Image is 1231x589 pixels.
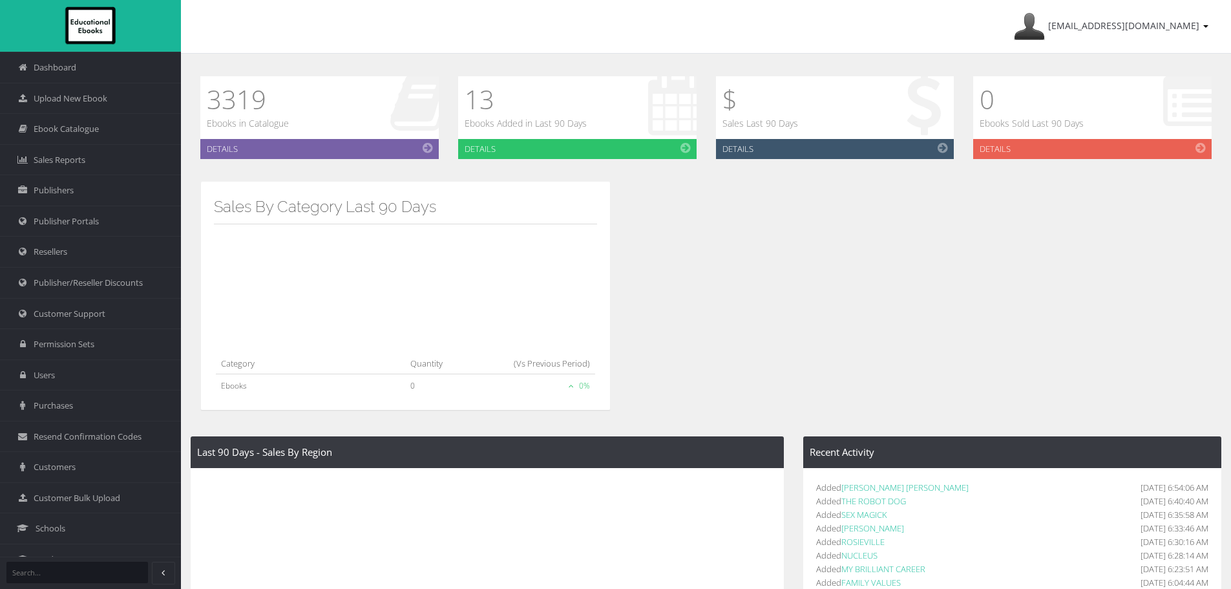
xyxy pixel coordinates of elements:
[34,431,142,443] span: Resend Confirmation Codes
[458,139,697,159] a: Details
[973,139,1212,159] a: Details
[841,577,901,588] a: FAMILY VALUES
[197,447,777,458] h4: Last 90 Days - Sales By Region
[34,492,120,504] span: Customer Bulk Upload
[34,154,85,166] span: Sales Reports
[34,215,99,228] span: Publisher Portals
[34,123,99,135] span: Ebook Catalogue
[841,563,925,575] a: MY BRILLIANT CAREER
[34,338,94,350] span: Permission Sets
[465,116,587,131] p: Ebooks Added in Last 90 Days
[816,495,1208,508] li: Added
[34,461,76,473] span: Customers
[1141,508,1208,522] span: [DATE] 6:35:58 AM
[980,116,1084,131] p: Ebooks Sold Last 90 Days
[34,277,143,289] span: Publisher/Reseller Discounts
[980,83,1084,116] h1: 0
[468,350,595,374] th: (Vs Previous Period)
[1048,19,1199,32] span: [EMAIL_ADDRESS][DOMAIN_NAME]
[841,536,885,548] a: ROSIEVILLE
[841,482,969,493] a: [PERSON_NAME] [PERSON_NAME]
[34,184,74,197] span: Publishers
[1141,549,1208,562] span: [DATE] 6:28:14 AM
[34,308,105,320] span: Customer Support
[216,374,405,398] td: Ebooks
[34,246,67,258] span: Resellers
[34,92,107,105] span: Upload New Ebook
[816,508,1208,522] li: Added
[810,447,1215,458] h4: Recent Activity
[1141,535,1208,549] span: [DATE] 6:30:16 AM
[816,549,1208,562] li: Added
[841,495,906,507] a: THE ROBOT DOG
[816,481,1208,495] li: Added
[207,83,289,116] h1: 3319
[1141,495,1208,508] span: [DATE] 6:40:40 AM
[816,535,1208,549] li: Added
[216,350,405,374] th: Category
[468,374,595,398] td: 0%
[722,83,798,116] h1: $
[207,116,289,131] p: Ebooks in Catalogue
[841,550,878,561] a: NUCLEUS
[1141,562,1208,576] span: [DATE] 6:23:51 AM
[465,83,587,116] h1: 13
[722,116,798,131] p: Sales Last 90 Days
[214,198,597,215] h3: Sales By Category Last 90 Days
[1014,11,1045,42] img: Avatar
[841,509,887,520] a: SEX MAGICK
[716,139,954,159] a: Details
[36,553,83,566] span: Student Acc.
[1141,481,1208,495] span: [DATE] 6:54:06 AM
[816,522,1208,535] li: Added
[6,562,148,583] input: Search...
[1141,522,1208,535] span: [DATE] 6:33:46 AM
[34,400,73,412] span: Purchases
[34,61,76,74] span: Dashboard
[405,350,468,374] th: Quantity
[816,562,1208,576] li: Added
[405,374,468,398] td: 0
[200,139,439,159] a: Details
[34,369,55,381] span: Users
[841,522,904,534] a: [PERSON_NAME]
[36,522,65,535] span: Schools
